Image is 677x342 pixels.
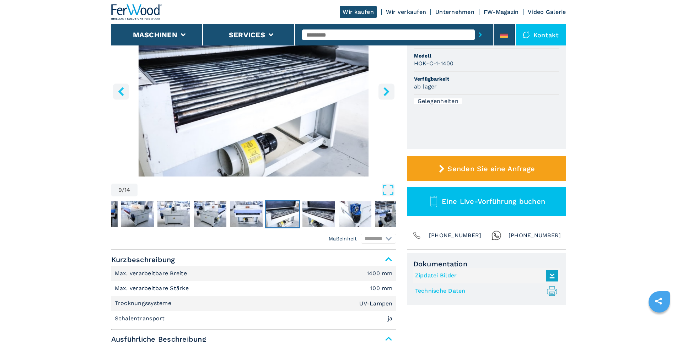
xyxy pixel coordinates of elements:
[229,200,264,228] button: Go to Slide 8
[414,82,437,91] h3: ab lager
[329,235,357,242] em: Maßeinheit
[113,83,129,99] button: left-button
[265,200,300,228] button: Go to Slide 9
[475,27,486,43] button: submit-button
[435,9,474,15] a: Unternehmen
[414,59,454,67] h3: HOK-C-1-1400
[337,200,373,228] button: Go to Slide 11
[386,9,426,15] a: Wir verkaufen
[516,24,566,45] div: Kontakt
[370,286,393,291] em: 100 mm
[414,52,559,59] span: Modell
[647,310,672,337] iframe: Chat
[359,301,392,306] em: UV-Lampen
[229,31,265,39] button: Services
[414,75,559,82] span: Verfügbarkeit
[122,187,124,193] span: /
[340,6,377,18] a: Wir kaufen
[266,201,299,227] img: b898459d667691ad19369e6ac02cf538
[139,184,394,196] button: Open Fullscreen
[192,200,228,228] button: Go to Slide 7
[157,201,190,227] img: 3caf930b1c2136f35a7e1b5c88a4916a
[413,260,560,268] span: Dokumentation
[115,299,173,307] p: Trocknungssysteme
[156,200,192,228] button: Go to Slide 6
[407,187,566,216] button: Eine Live-Vorführung buchen
[339,201,371,227] img: fcf5fdff5c11bf16fcd6fc34feeba20f
[429,230,482,240] span: [PHONE_NUMBER]
[415,285,554,297] a: Technische Daten
[115,270,189,277] p: Max. verarbeitbare Breite
[367,271,393,276] em: 1400 mm
[111,266,396,326] div: Kurzbeschreibung
[407,156,566,181] button: Senden Sie eine Anfrage
[442,197,545,206] span: Eine Live-Vorführung buchen
[414,98,462,104] div: Gelegenheiten
[491,230,501,240] img: Whatsapp
[650,292,667,310] a: sharethis
[302,201,335,227] img: 7478c8c7ef6f66433f1df232806a2b3a
[412,230,422,240] img: Phone
[111,4,396,177] img: Lacktrocknung BARBERAN HOK-C-1-1400
[388,316,393,321] em: ja
[124,187,130,193] span: 14
[111,253,396,266] span: Kurzbeschreibung
[415,270,554,282] a: Zipdatei Bilder
[120,200,155,228] button: Go to Slide 5
[301,200,337,228] button: Go to Slide 10
[374,200,409,228] button: Go to Slide 12
[121,201,154,227] img: 71e4e7dea368a38eff2fb0db3b8eb713
[194,201,226,227] img: 18c57186a2389a77c0cbb8aed73d48d4
[509,230,561,240] span: [PHONE_NUMBER]
[484,9,519,15] a: FW-Magazin
[115,284,191,292] p: Max. verarbeitbare Stärke
[111,4,162,20] img: Ferwood
[447,164,535,173] span: Senden Sie eine Anfrage
[378,83,394,99] button: right-button
[118,187,122,193] span: 9
[230,201,263,227] img: 635a57e7b57cd00a0952dd857052932b
[528,9,566,15] a: Video Galerie
[375,201,408,227] img: a07fb1d4ab49a442f289bbd7951950cf
[111,4,396,177] div: Go to Slide 9
[115,315,167,322] p: Schalentransport
[133,31,177,39] button: Maschinen
[523,31,530,38] img: Kontakt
